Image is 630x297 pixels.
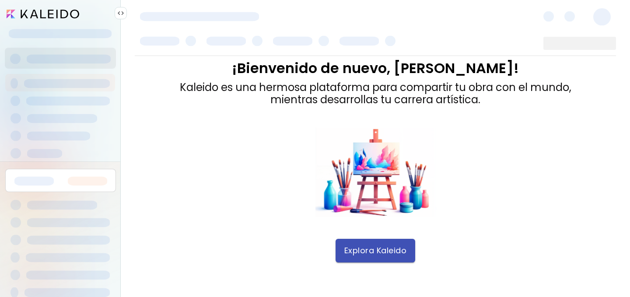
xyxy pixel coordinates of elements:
span: Explora Kaleido [344,246,407,255]
img: collapse [117,10,124,17]
div: ¡Bienvenido de nuevo, [PERSON_NAME]! [180,60,571,76]
div: Kaleido es una hermosa plataforma para compartir tu obra con el mundo, mientras desarrollas tu ca... [180,81,571,106]
img: dashboard_ftu_welcome [315,128,436,217]
button: Explora Kaleido [336,239,416,262]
